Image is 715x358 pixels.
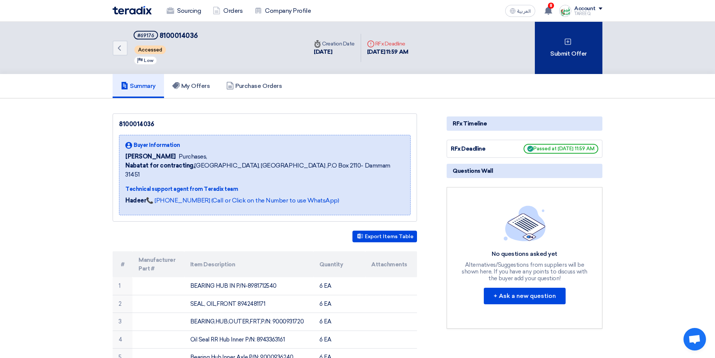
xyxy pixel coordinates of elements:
a: 📞 [PHONE_NUMBER] (Call or Click on the Number to use WhatsApp) [146,197,339,204]
span: العربية [517,9,531,14]
div: #69176 [137,33,154,38]
th: Item Description [184,251,314,277]
span: Low [144,58,154,63]
th: Attachments [365,251,417,277]
td: 2 [113,295,132,313]
span: Buyer Information [134,141,180,149]
h5: 8100014036 [134,31,198,40]
button: + Ask a new question [484,288,566,304]
div: RFx Deadline [367,40,408,48]
td: 3 [113,313,132,331]
th: Manufacturer Part # [132,251,184,277]
a: Summary [113,74,164,98]
td: 6 EA [313,313,365,331]
div: 8100014036 [119,120,411,129]
span: Purchases, [179,152,207,161]
span: 8100014036 [160,32,198,40]
div: RFx Deadline [451,145,507,153]
td: Oil Seal RR Hub Inner P/N: 8943363161 [184,331,314,349]
a: Open chat [683,328,706,350]
td: 1 [113,277,132,295]
button: Export Items Table [352,231,417,242]
td: BEARING HUB IN P/N-8981712540 [184,277,314,295]
img: Teradix logo [113,6,152,15]
td: 6 EA [313,277,365,295]
span: 8 [548,3,554,9]
span: [GEOGRAPHIC_DATA], [GEOGRAPHIC_DATA] ,P.O Box 2110- Dammam 31451 [125,161,404,179]
td: 4 [113,331,132,349]
img: Screenshot___1727703618088.png [559,5,571,17]
div: Account [574,6,596,12]
a: Company Profile [248,3,317,19]
div: Technical support agent from Teradix team [125,185,404,193]
th: Quantity [313,251,365,277]
td: SEAL, OIL,FRONT 8942481171 [184,295,314,313]
h5: Summary [121,82,156,90]
div: Creation Date [314,40,355,48]
td: 6 EA [313,331,365,349]
h5: My Offers [172,82,210,90]
div: [DATE] 11:59 AM [367,48,408,56]
span: [PERSON_NAME] [125,152,176,161]
div: Alternatives/Suggestions from suppliers will be shown here, If you have any points to discuss wit... [461,261,589,282]
td: BEARING,HUB,OUTER,FRT,P/N: 9000931720 [184,313,314,331]
strong: Hadeer [125,197,146,204]
h5: Purchase Orders [226,82,282,90]
td: 6 EA [313,295,365,313]
a: Orders [207,3,248,19]
th: # [113,251,132,277]
button: العربية [505,5,535,17]
span: Passed at [DATE] 11:59 AM [524,144,598,154]
a: My Offers [164,74,218,98]
b: Nabatat for contracting, [125,162,194,169]
span: Questions Wall [453,167,493,175]
div: RFx Timeline [447,116,602,131]
div: TAREEQ [574,12,602,16]
span: Accessed [134,45,166,54]
a: Purchase Orders [218,74,290,98]
div: [DATE] [314,48,355,56]
div: No questions asked yet [461,250,589,258]
a: Sourcing [161,3,207,19]
img: empty_state_list.svg [504,205,546,241]
div: Submit Offer [535,22,602,74]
